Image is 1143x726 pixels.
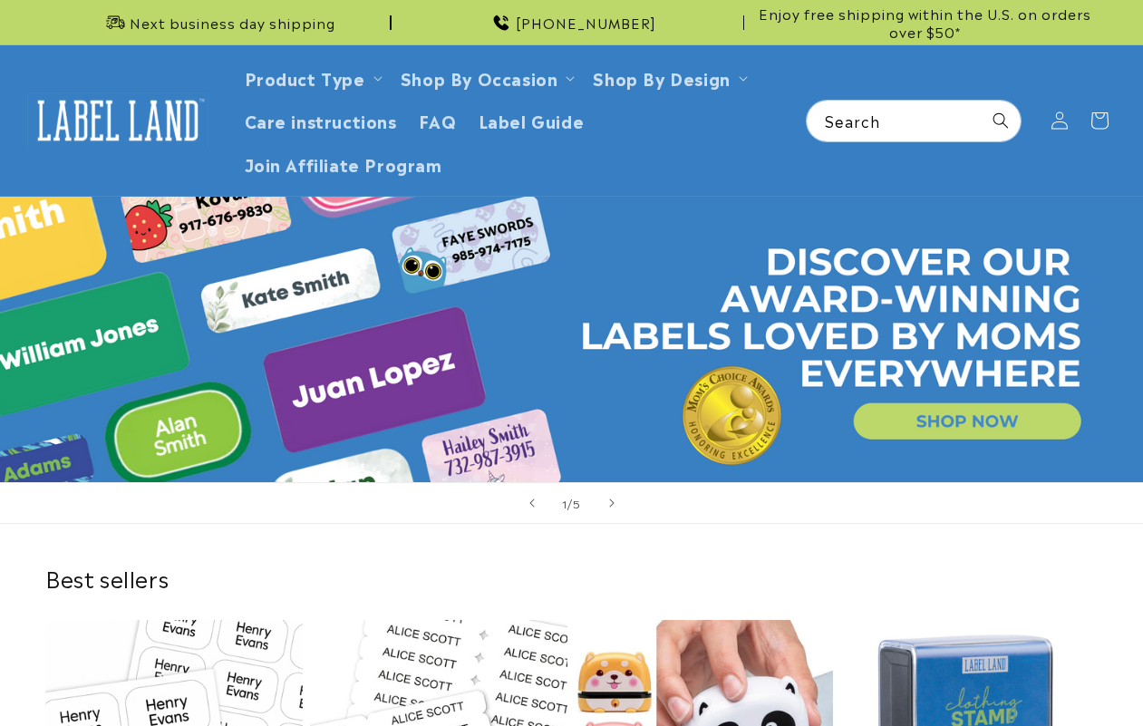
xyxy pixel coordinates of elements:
span: 5 [573,494,581,512]
a: Care instructions [234,99,408,141]
span: Label Guide [479,110,585,131]
a: Product Type [245,65,365,90]
h2: Best sellers [45,564,1098,592]
a: Label Land [21,85,216,155]
a: Shop By Design [593,65,730,90]
span: Shop By Occasion [401,67,558,88]
span: Next business day shipping [130,14,335,32]
a: Label Guide [468,99,596,141]
summary: Product Type [234,56,390,99]
button: Search [981,101,1021,140]
button: Previous slide [512,483,552,523]
button: Next slide [592,483,632,523]
span: / [567,494,573,512]
span: 1 [562,494,567,512]
a: Join Affiliate Program [234,142,453,185]
summary: Shop By Design [582,56,754,99]
span: Enjoy free shipping within the U.S. on orders over $50* [751,5,1098,40]
img: Label Land [27,92,208,149]
span: Join Affiliate Program [245,153,442,174]
span: FAQ [419,110,457,131]
span: [PHONE_NUMBER] [516,14,656,32]
a: FAQ [408,99,468,141]
summary: Shop By Occasion [390,56,583,99]
span: Care instructions [245,110,397,131]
